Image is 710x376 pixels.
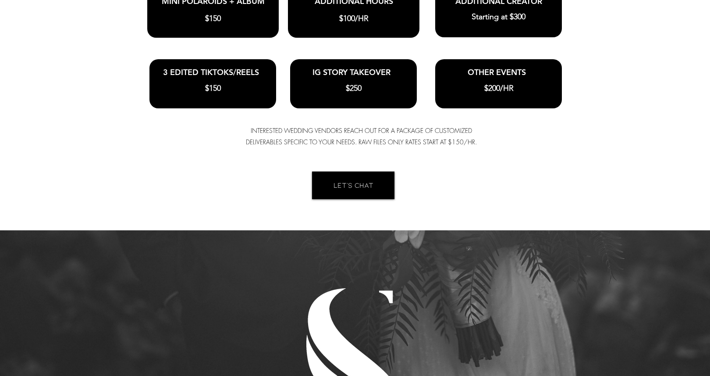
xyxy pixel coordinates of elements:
[468,67,526,77] span: OTHER EVENTS
[472,12,525,21] span: Starting at $300
[334,180,373,190] span: LET'S CHAT
[312,67,390,77] span: IG STORY TAKEOVER
[163,67,259,77] span: 3 EDITED TIKTOKS/REELS
[205,83,221,93] span: $150
[346,83,362,93] span: $250
[246,126,477,146] span: INTERESTED WEDDING VENDORS REACH OUT FOR A PACKAGE OF CUSTOMIZED DELIVERABLES SPECIFIC TO YOUR NE...
[312,172,394,199] a: LET'S CHAT
[205,14,221,23] span: $150
[484,83,514,93] span: $200/HR
[339,14,369,23] span: $100/HR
